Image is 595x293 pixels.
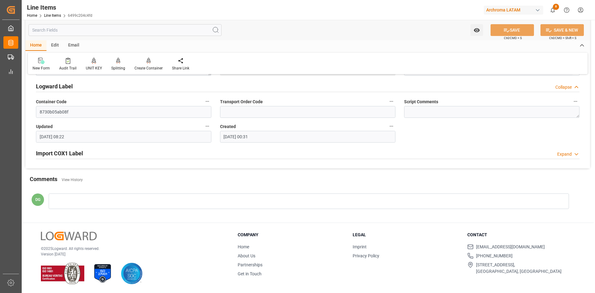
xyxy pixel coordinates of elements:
img: ISO 27001 Certification [92,263,113,284]
img: Logward Logo [41,232,97,241]
span: Script Comments [404,99,438,105]
span: Updated [36,123,53,130]
a: Home [238,244,249,249]
div: Archroma LATAM [484,6,543,15]
button: Created [387,122,395,130]
span: [PHONE_NUMBER] [476,253,513,259]
h3: Company [238,232,345,238]
h3: Contact [467,232,575,238]
a: About Us [238,253,255,258]
button: SAVE [491,24,534,36]
div: Create Container [134,65,163,71]
a: View History [62,178,83,182]
a: Imprint [353,244,367,249]
div: Home [25,40,46,51]
a: Get in Touch [238,271,262,276]
button: SAVE & NEW [540,24,584,36]
div: Collapse [555,84,572,91]
a: Home [27,13,37,18]
p: Version [DATE] [41,251,222,257]
p: © 2025 Logward. All rights reserved. [41,246,222,251]
span: Transport Order Code [220,99,263,105]
input: Search Fields [29,24,222,36]
span: [STREET_ADDRESS], [GEOGRAPHIC_DATA], [GEOGRAPHIC_DATA] [476,262,562,275]
h3: Legal [353,232,460,238]
span: [EMAIL_ADDRESS][DOMAIN_NAME] [476,244,545,250]
div: Share Link [172,65,189,71]
div: Line Items [27,3,92,12]
a: Partnerships [238,262,262,267]
div: Edit [46,40,64,51]
a: Line Items [44,13,61,18]
span: Created [220,123,236,130]
img: AICPA SOC [121,263,143,284]
a: Privacy Policy [353,253,379,258]
input: DD.MM.YYYY HH:MM [36,131,211,143]
input: DD.MM.YYYY HH:MM [220,131,395,143]
span: Ctrl/CMD + Shift + S [549,36,576,40]
button: Help Center [560,3,574,17]
div: Splitting [111,65,125,71]
div: UNIT KEY [86,65,102,71]
span: DG [35,197,41,202]
span: 8 [553,4,559,10]
span: Container Code [36,99,67,105]
div: Audit Trail [59,65,77,71]
span: Ctrl/CMD + S [504,36,522,40]
h2: Comments [30,175,57,183]
h2: Import COX1 Label [36,149,83,158]
button: show 8 new notifications [546,3,560,17]
div: New Form [33,65,50,71]
div: Expand [557,151,572,158]
img: ISO 9001 & ISO 14001 Certification [41,263,84,284]
button: open menu [470,24,483,36]
div: Email [64,40,84,51]
button: Transport Order Code [387,97,395,105]
button: Container Code [203,97,211,105]
h2: Logward Label [36,82,73,91]
button: Archroma LATAM [484,4,546,16]
button: Script Comments [571,97,580,105]
button: Updated [203,122,211,130]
